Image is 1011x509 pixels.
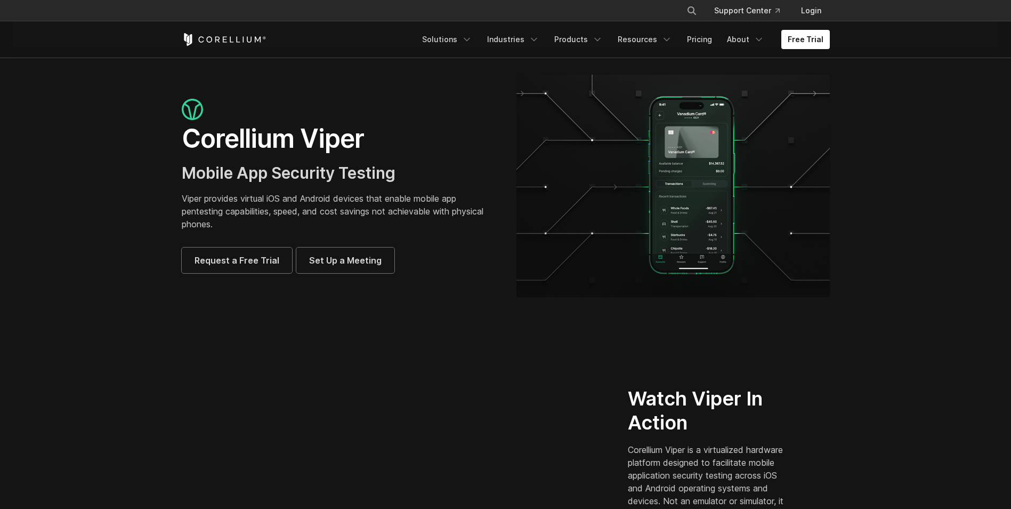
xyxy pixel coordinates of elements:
[706,1,788,20] a: Support Center
[182,192,495,230] p: Viper provides virtual iOS and Android devices that enable mobile app pentesting capabilities, sp...
[548,30,609,49] a: Products
[182,248,292,273] a: Request a Free Trial
[481,30,546,49] a: Industries
[516,75,830,297] img: viper_hero
[182,123,495,155] h1: Corellium Viper
[628,387,789,435] h2: Watch Viper In Action
[781,30,830,49] a: Free Trial
[182,33,266,46] a: Corellium Home
[682,1,701,20] button: Search
[674,1,830,20] div: Navigation Menu
[182,163,395,182] span: Mobile App Security Testing
[195,254,279,267] span: Request a Free Trial
[681,30,718,49] a: Pricing
[416,30,479,49] a: Solutions
[309,254,382,267] span: Set Up a Meeting
[296,248,394,273] a: Set Up a Meeting
[611,30,678,49] a: Resources
[792,1,830,20] a: Login
[416,30,830,49] div: Navigation Menu
[182,99,203,121] img: viper_icon_large
[721,30,771,49] a: About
